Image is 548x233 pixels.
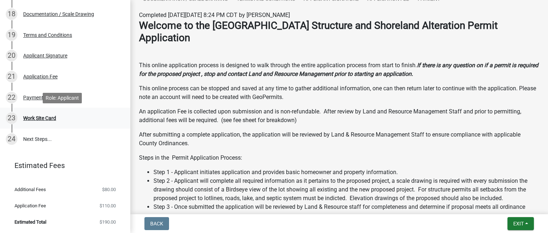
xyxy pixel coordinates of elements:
[139,12,290,18] span: Completed [DATE][DATE] 8:24 PM CDT by [PERSON_NAME]
[23,33,72,38] div: Terms and Conditions
[14,220,46,224] span: Estimated Total
[23,116,56,121] div: Work Site Card
[507,217,534,230] button: Exit
[6,133,17,145] div: 24
[6,8,17,20] div: 18
[144,217,169,230] button: Back
[139,130,539,148] p: After submitting a complete application, the application will be reviewed by Land & Resource Mana...
[6,29,17,41] div: 19
[6,158,119,173] a: Estimated Fees
[153,177,539,203] li: Step 2 - Applicant will complete all required information as it pertains to the proposed project,...
[139,84,539,102] p: This online process can be stopped and saved at any time to gather additional information, one ca...
[139,107,539,125] p: An application Fee is collected upon submission and is non-refundable. After review by Land and R...
[100,220,116,224] span: $190.00
[150,221,163,226] span: Back
[14,187,46,192] span: Additional Fees
[6,71,17,82] div: 21
[23,74,58,79] div: Application Fee
[23,12,94,17] div: Documentation / Scale Drawing
[102,187,116,192] span: $80.00
[153,168,539,177] li: Step 1 - Applicant initiates application and provides basic homeowner and property information.
[43,93,82,103] div: Role: Applicant
[153,203,539,220] li: Step 3 - Once submitted the application will be reviewed by Land & Resource staff for completenes...
[6,50,17,61] div: 20
[139,61,539,78] p: This online application process is designed to walk through the entire application process from s...
[100,203,116,208] span: $110.00
[14,203,46,208] span: Application Fee
[6,92,17,103] div: 22
[23,95,43,100] div: Payment
[23,53,67,58] div: Applicant Signature
[139,20,498,44] strong: Welcome to the [GEOGRAPHIC_DATA] Structure and Shoreland Alteration Permit Application
[6,112,17,124] div: 23
[513,221,524,226] span: Exit
[139,154,539,162] p: Steps in the Permit Application Process:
